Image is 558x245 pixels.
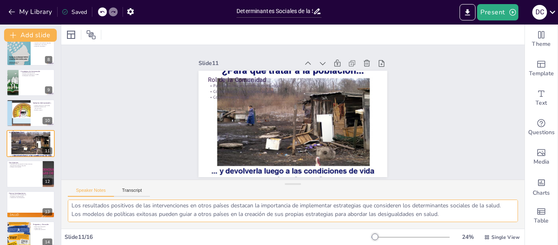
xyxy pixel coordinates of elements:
div: 12 [42,178,52,185]
p: Diálogo abierto [33,227,52,229]
button: Speaker Notes [68,188,114,197]
p: Enfoque en la equidad [9,166,40,168]
p: Colaboración con actores locales [9,135,52,136]
span: Table [534,216,549,225]
div: D C [532,5,547,20]
button: My Library [6,5,56,18]
p: Conocimiento local [9,136,52,138]
textarea: La participación activa de la comunidad es fundamental para identificar las necesidades locales y... [68,200,518,222]
div: https://cdn.sendsteps.com/images/logo/sendsteps_logo_white.pnghttps://cdn.sendsteps.com/images/lo... [7,191,55,218]
button: Add slide [4,29,57,42]
p: Participación activa de la comunidad [9,133,52,135]
div: Change the overall theme [525,25,558,54]
div: 8 [45,56,52,63]
p: Conclusiones [9,162,40,164]
span: Charts [533,189,550,198]
button: Present [477,4,518,20]
span: Single View [491,234,520,241]
p: Implicaciones prácticas [33,229,52,231]
div: Add ready made slides [525,54,558,83]
div: Add text boxes [525,83,558,113]
div: Layout [65,28,78,41]
p: Ejemplos Internacionales [33,101,52,104]
p: Necesidad de más investigaciones [9,194,52,196]
p: Participación activa de la comunidad [208,83,378,88]
p: Colaboración con actores locales [208,88,378,94]
span: Media [533,157,549,166]
button: D C [532,4,547,20]
p: Rol de la Comunidad [208,75,378,84]
span: Text [536,99,547,108]
p: Colaboración comunitaria [33,44,52,45]
div: Saved [62,8,87,16]
div: Slide 11 [199,59,299,67]
p: Enfoque multidimensional [21,72,52,74]
p: Futuras Investigaciones [9,192,52,194]
div: https://cdn.sendsteps.com/images/logo/sendsteps_logo_white.pnghttps://cdn.sendsteps.com/images/lo... [7,130,55,157]
div: Add charts and graphs [525,172,558,201]
div: Add a table [525,201,558,231]
p: Evaluación de políticas [33,45,52,47]
div: 11 [42,147,52,155]
p: Modelos a seguir [33,109,52,111]
div: 13 [42,208,52,216]
div: https://cdn.sendsteps.com/images/logo/sendsteps_logo_white.pnghttps://cdn.sendsteps.com/images/lo... [7,69,55,96]
p: Espacio para preguntas [33,226,52,227]
p: Políticas exitosas en otros países [33,105,52,106]
p: Rol de la Comunidad [9,131,52,134]
div: Add images, graphics, shapes or video [525,142,558,172]
span: Position [86,30,96,40]
p: Importancia de políticas integrales [33,42,52,44]
div: 24 % [458,233,478,241]
div: Slide 11 / 16 [65,233,371,241]
p: Resultados positivos de intervenciones [33,106,52,109]
span: Questions [528,128,555,137]
div: https://cdn.sendsteps.com/images/logo/sendsteps_logo_white.pnghttps://cdn.sendsteps.com/images/lo... [7,99,55,126]
p: Colaboración interdisciplinaria [9,197,52,198]
p: Programas de educación y empleo [21,74,52,75]
p: Estrategias contemporáneas [9,196,52,197]
div: Get real-time input from your audience [525,113,558,142]
span: Template [529,69,554,78]
input: Insert title [237,5,313,17]
button: Export to PowerPoint [460,4,475,20]
p: Preguntas y Discusión [33,223,52,226]
div: 8 [7,39,55,66]
div: 10 [42,117,52,124]
span: Theme [532,40,551,49]
div: 9 [45,86,52,94]
p: Conocimiento local [208,94,378,100]
p: Estrategias de Intervención [21,70,52,73]
p: Participación comunitaria [21,75,52,77]
p: Necesidad de políticas integrales [9,165,40,166]
div: https://cdn.sendsteps.com/images/logo/sendsteps_logo_white.pnghttps://cdn.sendsteps.com/images/lo... [7,160,55,187]
button: Transcript [114,188,150,197]
p: Importancia de comprender los determinantes [9,164,40,165]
